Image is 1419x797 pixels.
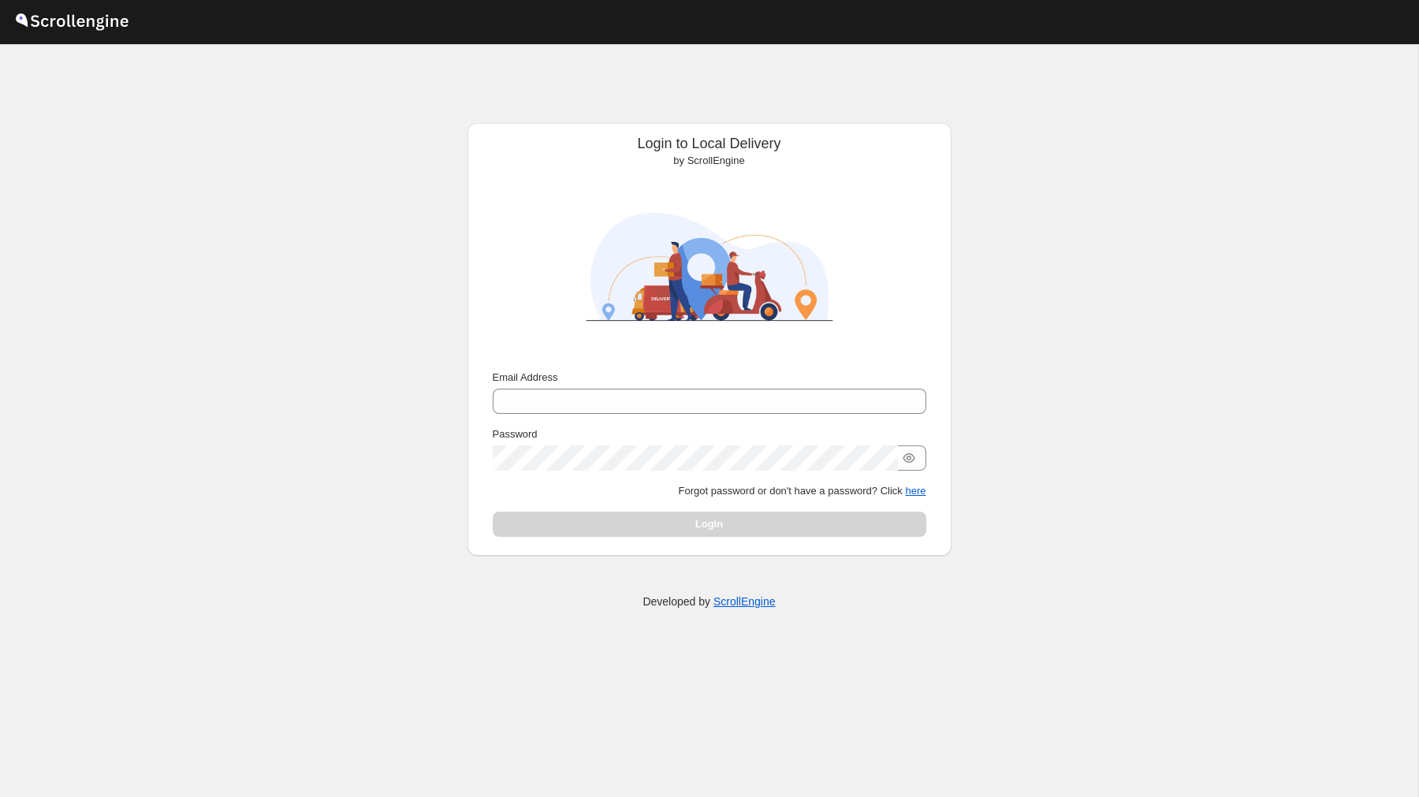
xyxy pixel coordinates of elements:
[642,594,775,609] p: Developed by
[905,485,926,497] button: here
[673,155,744,166] span: by ScrollEngine
[480,136,939,169] div: Login to Local Delivery
[493,483,926,499] p: Forgot password or don't have a password? Click
[493,428,538,440] span: Password
[713,595,776,608] a: ScrollEngine
[493,371,558,383] span: Email Address
[572,175,847,359] img: ScrollEngine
